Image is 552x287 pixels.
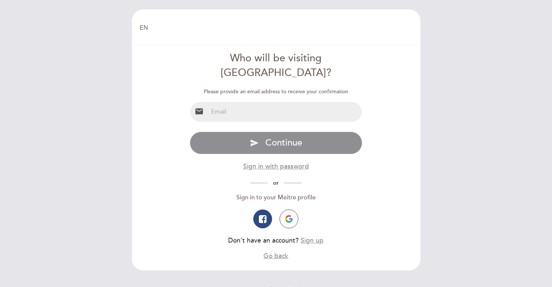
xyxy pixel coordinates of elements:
[250,138,259,147] i: send
[268,180,284,186] span: or
[190,88,362,96] div: Please provide an email address to receive your confirmation
[265,137,302,148] span: Continue
[301,236,324,245] button: Sign up
[285,215,293,223] img: icon-google.png
[228,237,299,244] span: Don’t have an account?
[195,107,204,116] i: email
[208,102,362,122] input: Email
[243,162,309,171] button: Sign in with password
[190,132,362,154] button: send Continue
[190,51,362,80] div: Who will be visiting [GEOGRAPHIC_DATA]?
[263,251,288,261] button: Go back
[190,193,362,202] div: Sign in to your Meitre profile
